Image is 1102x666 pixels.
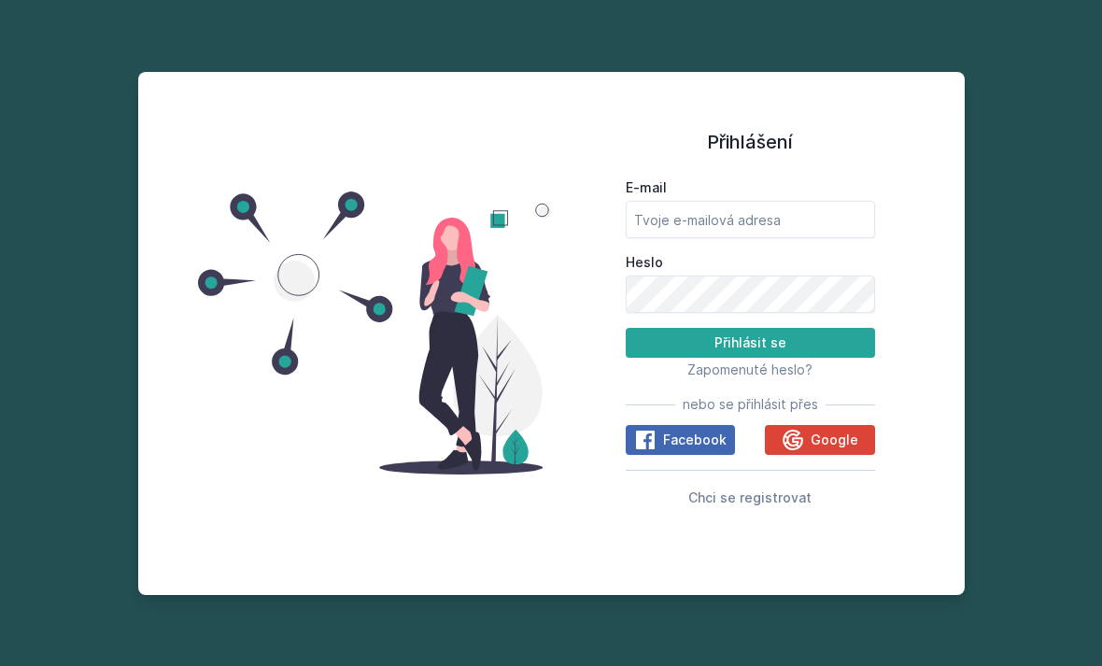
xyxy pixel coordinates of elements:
h1: Přihlášení [626,128,875,156]
label: Heslo [626,253,875,272]
label: E-mail [626,178,875,197]
span: Zapomenuté heslo? [687,361,812,377]
input: Tvoje e-mailová adresa [626,201,875,238]
span: Google [811,431,858,449]
button: Google [765,425,874,455]
button: Chci se registrovat [688,486,812,508]
span: Facebook [663,431,727,449]
span: nebo se přihlásit přes [683,395,818,414]
span: Chci se registrovat [688,489,812,505]
button: Přihlásit se [626,328,875,358]
button: Facebook [626,425,735,455]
